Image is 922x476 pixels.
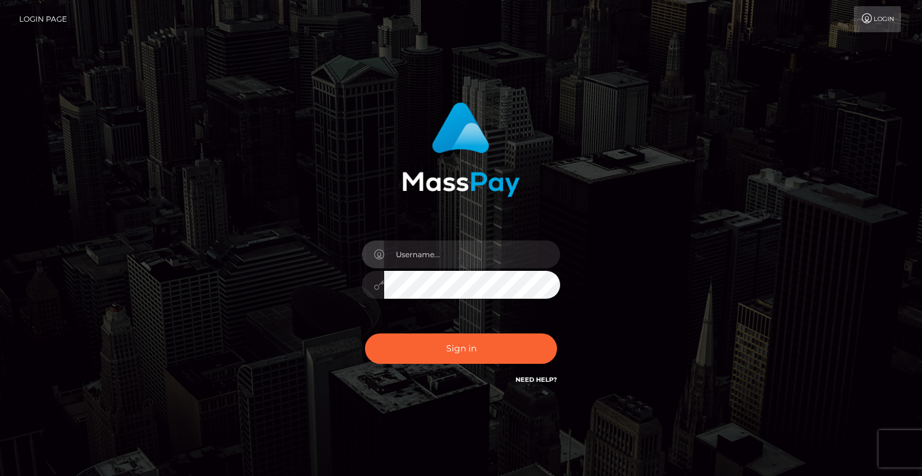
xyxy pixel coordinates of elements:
a: Login [854,6,901,32]
a: Login Page [19,6,67,32]
img: MassPay Login [402,102,520,197]
button: Sign in [365,333,557,364]
a: Need Help? [516,376,557,384]
input: Username... [384,240,560,268]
